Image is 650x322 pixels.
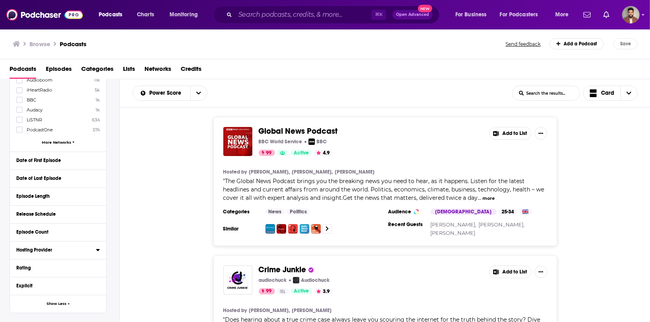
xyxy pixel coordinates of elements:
div: Release Schedule [16,211,95,217]
img: FT News Briefing [311,224,321,234]
h3: Categories [223,209,259,215]
a: Episodes [46,62,72,79]
button: Date of First Episode [16,155,100,165]
span: More [555,9,569,20]
button: open menu [93,8,133,21]
div: Search podcasts, credits, & more... [221,6,447,24]
a: Daily News Brief [300,224,309,234]
div: Episode Length [16,193,95,199]
button: Choose View [583,86,638,101]
span: For Podcasters [500,9,538,20]
span: Active [294,149,309,157]
a: Show notifications dropdown [580,8,594,21]
span: Active [294,287,309,295]
button: More Networks [16,140,100,144]
img: Global News Podcast [223,127,252,156]
h3: Recent Guests [388,221,424,228]
button: Release Schedule [16,209,100,219]
button: Hosting Provider [16,245,96,255]
h3: Browse [29,40,50,48]
img: Newshour [277,224,286,234]
div: Hosting Provider [16,247,91,253]
a: Politics [287,209,310,215]
a: Podcasts [10,62,36,79]
span: PodcastOne [27,127,53,133]
button: open menu [495,8,550,21]
button: Episode Length [16,191,100,201]
button: 3.9 [314,288,332,295]
a: [PERSON_NAME], [478,221,525,228]
span: LiSTNR [27,117,42,123]
p: audiochuck [259,277,287,283]
button: open menu [133,90,190,96]
a: Categories [81,62,113,79]
a: [PERSON_NAME], [292,169,333,175]
span: Show Less [47,302,66,306]
h4: Hosted by [223,169,247,175]
button: Add to List [489,127,531,140]
span: 1k [96,97,100,103]
div: Date of First Episode [16,158,95,163]
a: BBCBBC [308,139,327,145]
span: Audioboom [27,77,53,83]
a: Global News Podcast [259,127,338,136]
button: Date of Last Episode [16,173,100,183]
a: 99 [259,288,275,295]
span: BBC [27,97,36,103]
a: Crime Junkie [223,265,252,295]
span: Crime Junkie [259,265,306,275]
a: Networks [144,62,171,79]
span: More Networks [42,140,71,144]
p: BBC [317,139,327,145]
span: 1k [96,107,100,113]
button: Send feedback [504,41,543,47]
button: Show profile menu [622,6,640,23]
a: Podchaser - Follow, Share and Rate Podcasts [6,7,83,22]
button: Show More Button [535,265,547,278]
h3: Similar [223,226,259,232]
a: Active [291,288,312,295]
button: Episode Count [16,227,100,237]
span: Monitoring [170,9,198,20]
span: 99 [266,287,272,295]
button: Show More Button [535,127,547,140]
h4: Hosted by [223,307,247,314]
button: open menu [190,86,207,100]
span: " [223,178,545,201]
img: User Profile [622,6,640,23]
img: Economist Podcasts [288,224,298,234]
span: ⌘ K [371,10,386,20]
a: Active [291,150,312,156]
div: Rating [16,265,95,271]
a: Credits [181,62,201,79]
img: Audiochuck [293,277,299,283]
span: Podcasts [99,9,122,20]
button: Open AdvancedNew [392,10,433,20]
a: [PERSON_NAME], [249,307,290,314]
button: open menu [164,8,208,21]
p: Audiochuck [301,277,330,283]
span: Global News Podcast [259,126,338,136]
a: [PERSON_NAME] [335,169,375,175]
span: Charts [137,9,154,20]
span: Logged in as calmonaghan [622,6,640,23]
a: AudiochuckAudiochuck [293,277,330,283]
button: open menu [550,8,579,21]
a: The World [265,224,275,234]
img: BBC [308,139,315,145]
button: more [482,195,495,202]
a: Lists [123,62,135,79]
span: Power Score [149,90,184,96]
a: News [265,209,285,215]
a: Podcasts [60,40,86,48]
span: The Global News Podcast brings you the breaking news you need to hear, as it happens. Listen for ... [223,178,545,201]
span: 99 [266,149,272,157]
a: 99 [259,150,275,156]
